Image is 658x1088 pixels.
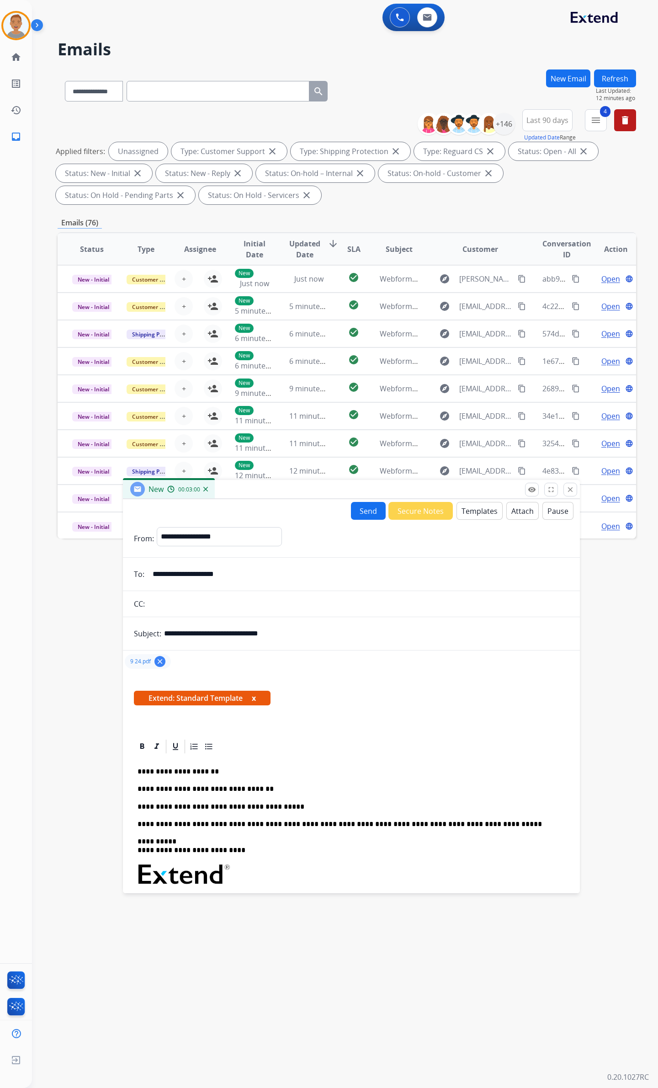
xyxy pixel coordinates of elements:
button: + [175,270,193,288]
p: New [235,461,254,470]
span: Customer [462,244,498,255]
mat-icon: explore [439,465,450,476]
span: 12 minutes ago [289,466,342,476]
span: 11 minutes ago [235,416,288,426]
button: + [175,297,193,315]
span: [PERSON_NAME][EMAIL_ADDRESS][DOMAIN_NAME] [459,273,512,284]
span: Customer Support [127,439,186,449]
span: 5 minutes ago [235,306,284,316]
mat-icon: close [355,168,366,179]
button: + [175,352,193,370]
mat-icon: explore [439,411,450,421]
div: Type: Shipping Protection [291,142,410,160]
mat-icon: language [625,302,633,310]
span: Open [601,301,620,312]
span: Customer Support [127,357,186,367]
span: [EMAIL_ADDRESS][DOMAIN_NAME] [459,328,512,339]
p: New [235,324,254,333]
span: Range [524,133,576,141]
span: SLA [347,244,361,255]
mat-icon: language [625,439,633,448]
mat-icon: search [313,86,324,97]
span: Type [138,244,154,255]
span: 12 minutes ago [596,95,636,102]
mat-icon: person_add [207,411,218,421]
span: New - Initial [72,412,115,421]
mat-icon: language [625,467,633,475]
button: + [175,462,193,480]
mat-icon: person_add [207,273,218,284]
mat-icon: explore [439,438,450,449]
span: New - Initial [72,494,115,504]
span: Customer Support [127,412,186,421]
span: Webform from [EMAIL_ADDRESS][DOMAIN_NAME] on [DATE] [380,438,587,448]
p: New [235,296,254,305]
mat-icon: close [485,146,496,157]
p: From: [134,533,154,544]
mat-icon: check_circle [348,272,359,283]
mat-icon: close [578,146,589,157]
span: Open [601,521,620,532]
mat-icon: explore [439,356,450,367]
mat-icon: check_circle [348,464,359,475]
div: Italic [150,740,164,753]
p: New [235,406,254,415]
mat-icon: language [625,330,633,338]
span: [EMAIL_ADDRESS][DOMAIN_NAME] [459,301,512,312]
mat-icon: delete [620,115,631,126]
span: + [182,301,186,312]
p: New [235,351,254,360]
mat-icon: inbox [11,131,21,142]
mat-icon: explore [439,383,450,394]
button: 4 [585,109,607,131]
span: 9 24.pdf [130,658,151,665]
mat-icon: close [301,190,312,201]
mat-icon: check_circle [348,299,359,310]
mat-icon: close [483,168,494,179]
mat-icon: check_circle [348,354,359,365]
mat-icon: person_add [207,328,218,339]
span: Customer Support [127,302,186,312]
div: Status: On Hold - Servicers [199,186,321,204]
div: Underline [169,740,182,753]
mat-icon: content_copy [518,302,526,310]
span: [EMAIL_ADDRESS][DOMAIN_NAME] [459,465,512,476]
mat-icon: content_copy [572,275,580,283]
div: Status: Open - All [509,142,598,160]
div: Type: Reguard CS [414,142,505,160]
mat-icon: content_copy [518,357,526,365]
span: [EMAIL_ADDRESS][DOMAIN_NAME] [459,356,512,367]
span: New - Initial [72,384,115,394]
span: Open [601,411,620,421]
div: Status: New - Initial [56,164,152,182]
mat-icon: content_copy [572,439,580,448]
span: Shipping Protection [127,330,189,339]
mat-icon: menu [590,115,601,126]
span: New [149,484,164,494]
mat-icon: content_copy [572,384,580,393]
span: 12 minutes ago [235,470,288,480]
button: Updated Date [524,134,560,141]
span: Assignee [184,244,216,255]
p: Subject: [134,628,161,639]
div: Status: On Hold - Pending Parts [56,186,195,204]
div: Unassigned [109,142,168,160]
button: x [252,693,256,704]
span: + [182,411,186,421]
mat-icon: language [625,384,633,393]
button: Templates [456,502,503,520]
span: Open [601,438,620,449]
mat-icon: language [625,522,633,530]
mat-icon: content_copy [572,467,580,475]
span: Subject [386,244,413,255]
mat-icon: content_copy [572,302,580,310]
mat-icon: language [625,412,633,420]
mat-icon: check_circle [348,382,359,393]
p: Emails (76) [58,217,102,229]
mat-icon: fullscreen [547,485,555,494]
span: Open [601,465,620,476]
div: Status: On-hold – Internal [256,164,375,182]
span: Open [601,328,620,339]
mat-icon: check_circle [348,327,359,338]
div: Type: Customer Support [171,142,287,160]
